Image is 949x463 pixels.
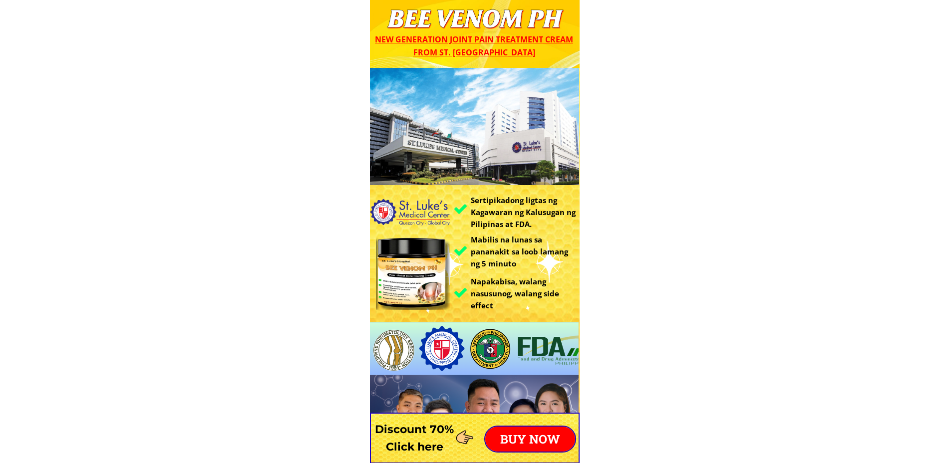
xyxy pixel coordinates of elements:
h3: Discount 70% Click here [370,421,459,456]
span: New generation joint pain treatment cream from St. [GEOGRAPHIC_DATA] [375,34,573,58]
h3: Sertipikadong ligtas ng Kagawaran ng Kalusugan ng Pilipinas at FDA. [471,194,582,230]
h3: Napakabisa, walang nasusunog, walang side effect [471,275,579,311]
p: BUY NOW [485,427,575,452]
h3: Mabilis na lunas sa pananakit sa loob lamang ng 5 minuto [471,233,577,269]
